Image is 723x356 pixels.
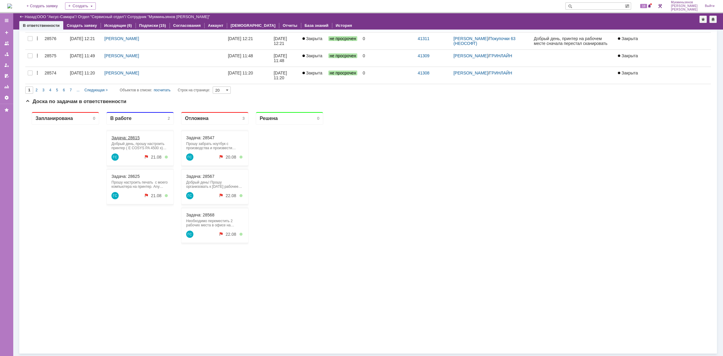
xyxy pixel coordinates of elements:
[70,53,95,58] div: [DATE] 11:49
[86,73,143,82] div: Прошу настроить печать с моего компьютера на принтер. Any Desk 1 455 004 048
[2,49,11,59] a: Заявки в моей ответственности
[78,14,127,19] div: /
[271,50,300,67] a: [DATE] 11:48
[214,87,217,90] div: не просрочен
[453,36,488,41] a: [PERSON_NAME]
[671,8,698,11] span: [PERSON_NAME]
[139,23,158,28] a: Подписки
[118,86,123,92] div: не просрочен
[86,85,93,92] a: Галстьян Степан Александрович
[300,33,326,49] a: Закрыта
[84,88,108,92] span: Следующая >
[86,28,143,33] div: Задача: 28615
[65,2,96,10] div: Создать
[86,67,143,72] div: Задача: 28625
[139,49,142,52] div: не просрочен
[360,67,415,84] a: 0
[618,71,638,75] span: Закрыта
[228,53,253,58] div: [DATE] 11:48
[126,48,136,52] div: 21.08.2025
[7,4,12,8] a: Перейти на домашнюю страницу
[10,8,48,14] div: Запланирована
[326,67,360,84] a: не просрочен
[336,23,352,28] a: История
[300,50,326,67] a: Закрыта
[105,36,139,41] a: [PERSON_NAME]
[193,124,198,130] div: не просрочен
[228,36,253,41] div: [DATE] 12:21
[42,67,67,84] a: 28574
[63,88,65,92] span: 6
[126,86,136,91] div: 21.08.2025
[160,8,183,14] div: Отложена
[625,3,631,8] span: Расширенный поиск
[70,88,72,92] span: 7
[292,9,294,14] div: 0
[328,53,357,58] span: не просрочен
[271,33,300,49] a: [DATE] 12:21
[161,73,218,82] div: Добрый день! Прошу организовать к пятнице рабочее место Якиманскому С. С Уважением, Инжеватова Ма...
[283,23,297,28] a: Отчеты
[453,71,488,75] a: [PERSON_NAME]
[37,14,78,19] div: /
[302,36,322,41] span: Закрыта
[36,88,38,92] span: 2
[86,28,114,33] a: Задача: 28615
[154,87,171,94] div: посчитать
[453,36,529,46] div: /
[86,46,93,54] a: Галстьян Степан Александрович
[25,14,36,19] a: Назад
[35,71,40,75] div: Действия
[2,60,11,70] a: Мои заявки
[326,33,360,49] a: не просрочен
[45,71,65,75] div: 28574
[226,67,271,84] a: [DATE] 11:20
[671,1,698,4] span: Мукминьзянов
[360,33,415,49] a: 0
[105,53,139,58] a: [PERSON_NAME]
[200,125,211,130] div: 22.08.2025
[360,50,415,67] a: 0
[489,53,512,58] a: ГРИНЛАЙН
[45,53,65,58] div: 28575
[2,28,11,37] a: Создать заявку
[161,106,218,110] div: Задача: 28568
[418,36,430,41] a: 41311
[7,4,12,8] img: logo
[363,53,413,58] div: 0
[36,14,37,19] div: |
[70,36,95,41] div: [DATE] 12:21
[161,106,189,110] a: Задача: 28568
[127,23,132,28] div: (6)
[302,53,322,58] span: Закрыта
[615,33,649,49] a: Закрыта
[42,33,67,49] a: 28576
[208,23,223,28] a: Аккаунт
[161,67,218,72] div: Задача: 28567
[363,36,413,41] div: 0
[161,67,189,72] a: Задача: 28567
[127,14,210,19] div: Сотрудник "Мукминьзянов [PERSON_NAME]"
[35,36,40,41] div: Действия
[305,23,328,28] a: База знаний
[618,36,638,41] span: Закрыта
[214,49,217,52] div: не просрочен
[2,71,11,81] a: Мои согласования
[709,16,717,23] div: Сделать домашней страницей
[68,9,70,14] div: 0
[67,33,102,49] a: [DATE] 12:21
[45,36,65,41] div: 28576
[37,14,76,19] a: ООО "Аксус-Самара"
[271,67,300,84] a: [DATE] 11:20
[42,50,67,67] a: 28575
[2,93,11,102] a: Настройки
[193,86,198,92] div: не просрочен
[217,9,219,14] div: 3
[173,23,201,28] a: Согласования
[274,36,288,46] div: [DATE] 12:21
[161,124,168,131] a: Галстьян Степан Александрович
[78,14,125,19] a: Отдел "Сервисный отдел"
[67,67,102,84] a: [DATE] 11:20
[25,99,127,104] span: Доска по задачам в ответственности
[104,23,126,28] a: Исходящие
